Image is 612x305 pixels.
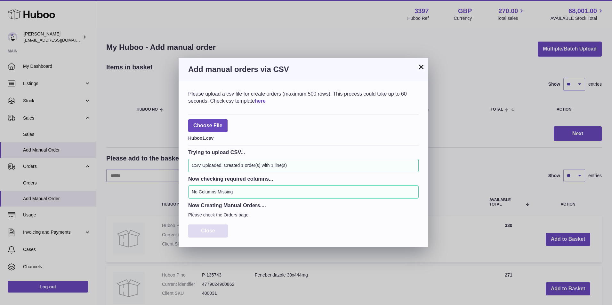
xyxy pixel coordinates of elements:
[255,98,266,104] a: here
[188,185,419,199] div: No Columns Missing
[188,64,419,74] h3: Add manual orders via CSV
[188,175,419,182] h3: Now checking required columns...
[188,134,419,141] div: Huboo1.csv
[188,202,419,209] h3: Now Creating Manual Orders....
[188,224,228,238] button: Close
[188,159,419,172] div: CSV Uploaded. Created 1 order(s) with 1 line(s)
[188,212,419,218] p: Please check the Orders page.
[188,90,419,104] div: Please upload a csv file for create orders (maximum 500 rows). This process could take up to 60 s...
[188,119,228,132] span: Choose File
[201,228,215,233] span: Close
[417,63,425,71] button: ×
[188,149,419,156] h3: Trying to upload CSV...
